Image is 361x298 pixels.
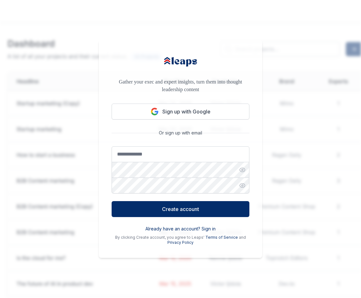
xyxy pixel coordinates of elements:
[205,235,238,240] a: Terms of Service
[163,53,198,70] img: Leaps
[112,201,249,217] button: Create account
[112,104,249,120] button: Sign up with Google
[167,240,194,245] a: Privacy Policy
[145,226,216,232] button: Already have an account? Sign in
[151,108,158,115] img: Google logo
[156,130,205,136] span: Or sign up with email
[112,78,249,93] p: Gather your exec and expert insights, turn them into thought leadership content
[112,235,249,245] p: By clicking Create account, you agree to Leaps' and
